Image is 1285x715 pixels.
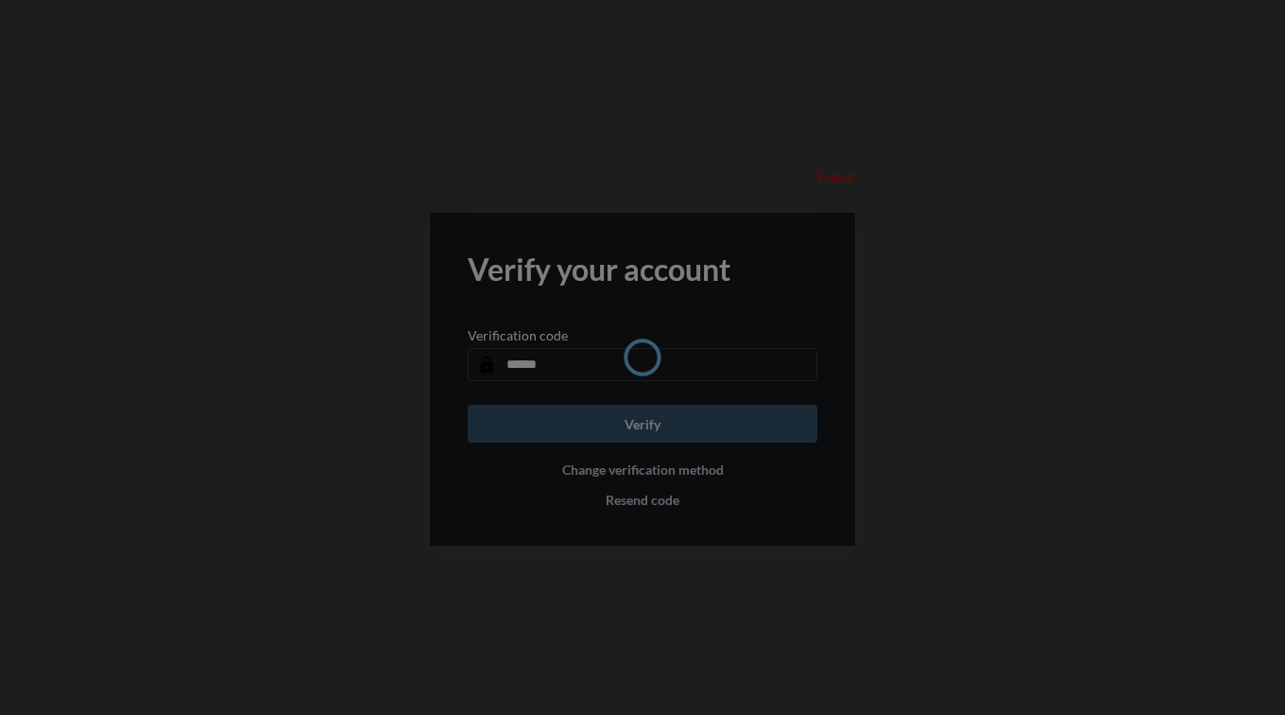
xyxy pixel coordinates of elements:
[562,462,724,478] button: Change verification method
[817,169,855,184] p: Logout
[468,405,817,443] button: Verify
[468,251,817,288] h2: Verify your account
[468,327,568,343] p: Verification code
[606,492,679,508] button: Resend code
